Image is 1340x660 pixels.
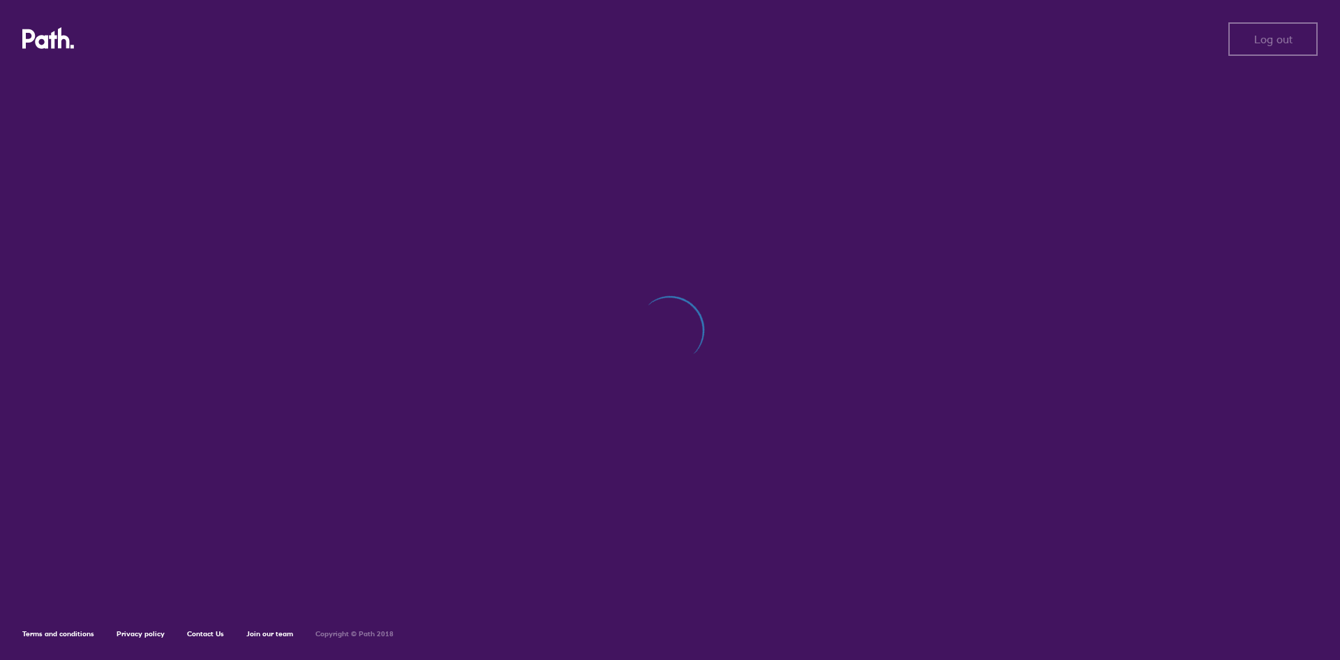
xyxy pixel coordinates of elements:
[187,629,224,638] a: Contact Us
[1228,22,1318,56] button: Log out
[117,629,165,638] a: Privacy policy
[1254,33,1293,45] span: Log out
[22,629,94,638] a: Terms and conditions
[246,629,293,638] a: Join our team
[315,630,394,638] h6: Copyright © Path 2018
